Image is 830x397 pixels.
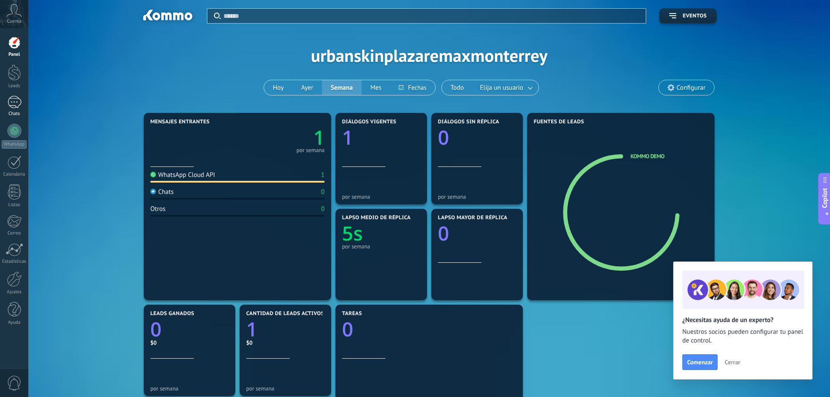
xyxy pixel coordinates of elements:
div: por semana [438,193,516,200]
span: Eventos [683,13,707,19]
button: Comenzar [682,354,718,370]
text: 0 [150,316,162,343]
div: por semana [342,193,420,200]
div: por semana [246,385,325,392]
text: 0 [438,220,449,247]
div: 0 [321,188,325,196]
div: Otros [150,205,166,213]
a: Kommo Demo [630,153,664,160]
img: Chats [150,189,156,194]
button: Fechas [390,80,435,95]
div: 1 [321,171,325,179]
button: Elija un usuario [473,80,539,95]
span: Configurar [677,84,705,92]
div: WhatsApp [2,140,27,149]
span: Cuenta [7,19,21,24]
text: 0 [342,316,353,343]
button: Mes [362,80,390,95]
button: Hoy [264,80,292,95]
span: Mensajes entrantes [150,119,210,125]
div: Chats [150,188,174,196]
div: Listas [2,202,27,208]
div: 0 [321,205,325,213]
div: Correo [2,231,27,236]
div: Panel [2,52,27,58]
text: 1 [313,124,325,151]
div: $0 [150,339,229,346]
div: por semana [342,243,420,250]
button: Eventos [659,8,717,24]
text: 5s [342,220,363,247]
button: Todo [442,80,473,95]
div: WhatsApp Cloud API [150,171,215,179]
a: 0 [150,316,229,343]
a: 1 [246,316,325,343]
span: Comenzar [687,359,713,365]
span: Lapso mayor de réplica [438,215,507,221]
div: Leads [2,83,27,89]
div: Calendario [2,172,27,177]
div: Estadísticas [2,259,27,265]
h2: ¿Necesitas ayuda de un experto? [682,316,803,324]
text: 1 [342,124,353,151]
span: Cerrar [725,359,740,365]
span: Diálogos vigentes [342,119,396,125]
div: $0 [246,339,325,346]
button: Ayer [292,80,322,95]
span: Diálogos sin réplica [438,119,499,125]
span: Leads ganados [150,311,194,317]
span: Cantidad de leads activos [246,311,324,317]
button: Semana [322,80,362,95]
text: 1 [246,316,257,343]
span: Copilot [820,188,829,208]
div: por semana [296,148,325,153]
a: 1 [237,124,325,151]
div: Chats [2,111,27,117]
text: 0 [438,124,449,151]
img: WhatsApp Cloud API [150,172,156,177]
button: Cerrar [721,356,744,369]
span: Fuentes de leads [534,119,584,125]
span: Elija un usuario [478,82,525,94]
span: Nuestros socios pueden configurar tu panel de control. [682,328,803,345]
span: Lapso medio de réplica [342,215,411,221]
a: 0 [342,316,516,343]
div: Ayuda [2,320,27,326]
span: Tareas [342,311,362,317]
div: por semana [150,385,229,392]
div: Ajustes [2,289,27,295]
